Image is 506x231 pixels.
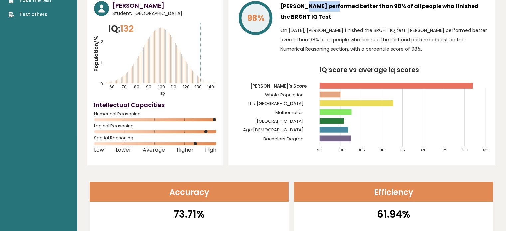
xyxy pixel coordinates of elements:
tspan: 135 [483,147,489,153]
h3: [PERSON_NAME] [112,1,216,10]
tspan: 140 [207,84,214,90]
tspan: Mathematics [275,109,304,116]
header: Efficiency [294,182,493,202]
span: Lower [116,149,131,151]
h4: Intellectual Capacities [94,100,216,109]
tspan: 0 [100,81,103,87]
tspan: 120 [421,147,427,153]
tspan: 98% [247,12,265,24]
p: On [DATE], [PERSON_NAME] finished the BRGHT IQ test. [PERSON_NAME] performed better overall than ... [280,26,488,54]
header: Accuracy [90,182,289,202]
tspan: 110 [171,84,176,90]
tspan: 70 [122,84,127,90]
p: IQ: [108,22,134,35]
span: Higher [177,149,194,151]
tspan: IQ [159,90,165,97]
tspan: 80 [134,84,139,90]
span: Student, [GEOGRAPHIC_DATA] [112,10,216,17]
tspan: 125 [441,147,447,153]
tspan: 100 [158,84,165,90]
tspan: Age [DEMOGRAPHIC_DATA] [243,127,304,133]
tspan: 115 [400,147,405,153]
span: Logical Reasoning [94,125,216,127]
tspan: 2 [101,39,103,44]
tspan: 105 [359,147,365,153]
span: High [205,149,216,151]
tspan: Whole Population [265,92,304,98]
p: 61.94% [298,207,489,222]
span: Numerical Reasoning [94,113,216,115]
tspan: The [GEOGRAPHIC_DATA] [248,100,304,107]
p: 73.71% [94,207,284,222]
h3: [PERSON_NAME] performed better than 98% of all people who finished the BRGHT IQ Test [280,1,488,22]
tspan: 95 [317,147,322,153]
tspan: [GEOGRAPHIC_DATA] [257,118,304,124]
tspan: 110 [379,147,385,153]
tspan: 120 [183,84,190,90]
span: Average [143,149,165,151]
span: Low [94,149,104,151]
span: 132 [120,22,134,35]
tspan: IQ score vs average Iq scores [320,65,419,74]
tspan: 130 [195,84,202,90]
tspan: 130 [462,147,468,153]
tspan: 60 [110,84,115,90]
tspan: Population/% [93,36,100,72]
tspan: Bachelors Degree [263,136,304,142]
tspan: 100 [338,147,344,153]
a: Test others [9,11,52,18]
span: Spatial Reasoning [94,137,216,139]
tspan: [PERSON_NAME]'s Score [250,83,307,89]
tspan: 90 [146,84,151,90]
tspan: 1 [101,60,102,65]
